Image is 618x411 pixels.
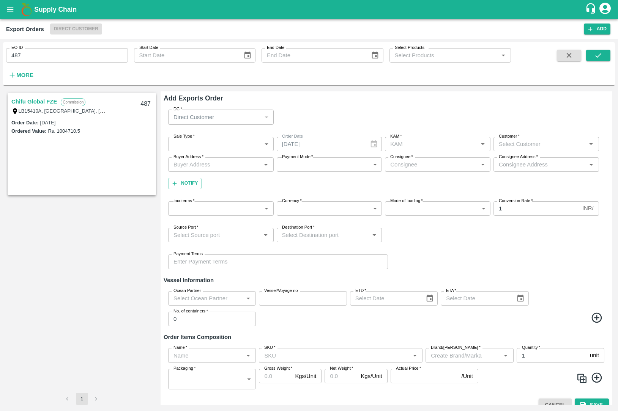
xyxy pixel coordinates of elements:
label: Mode of loading [390,198,423,204]
label: SKU [264,345,275,351]
label: No. of containers [173,308,208,314]
input: 0.0 [517,348,587,362]
input: Enter EO ID [6,48,128,63]
strong: Order Items Composition [164,334,231,340]
label: Rs. 1004710.5 [48,128,80,134]
label: KAM [390,133,402,140]
label: Quantity [522,345,540,351]
button: Open [410,350,420,360]
label: Currency [282,198,302,204]
nav: pagination navigation [60,393,104,405]
label: Start Date [139,45,158,51]
b: Add Exports Order [164,94,223,102]
img: logo [19,2,34,17]
div: 487 [136,95,155,113]
label: Select Products [395,45,424,51]
p: Commission [61,98,85,106]
button: Open [261,160,271,169]
input: 0.0 [259,369,292,383]
button: Choose date [240,48,255,63]
button: open drawer [2,1,19,18]
input: Create Brand/Marka [428,350,489,360]
button: page 1 [76,393,88,405]
label: Source Port [173,224,198,231]
input: Select Source port [170,230,259,240]
label: Brand/[PERSON_NAME] [431,345,481,351]
b: Supply Chain [34,6,77,13]
label: Payment Mode [282,154,313,160]
a: Supply Chain [34,4,585,15]
a: Chifu Global FZE [11,97,57,107]
input: Name [170,350,241,360]
label: [DATE] [40,120,56,125]
label: Buyer Address [173,154,203,160]
button: Choose date [368,48,382,63]
label: Net Weight [330,366,353,372]
label: Sale Type [173,133,195,140]
input: Enter [168,312,256,326]
button: Choose date [423,291,437,306]
input: End Date [262,48,365,63]
label: Ordered Value: [11,128,46,134]
input: Consignee Address [496,160,584,169]
div: Export Orders [6,24,44,34]
input: Select Date [441,291,510,306]
input: Enter Payment Terms [168,254,388,269]
input: Start Date [134,48,237,63]
input: Buyer Address [170,160,259,169]
input: Select Ocean Partner [170,293,241,303]
input: SKU [261,350,408,360]
label: Incoterms [173,198,194,204]
p: unit [590,351,599,359]
label: Customer [499,133,520,140]
label: Name [173,345,187,351]
button: Open [478,160,488,169]
label: ETA [446,288,456,294]
label: Consignee [390,154,413,160]
p: /Unit [461,372,473,380]
label: Order Date [282,133,303,140]
label: Ocean Partner [173,288,201,294]
input: 0.0 [325,369,358,383]
div: customer-support [585,3,598,16]
button: Open [261,230,271,240]
input: KAM [387,139,476,149]
label: DC [173,106,182,112]
label: Actual Price [396,366,421,372]
label: LB15410A, [GEOGRAPHIC_DATA], [GEOGRAPHIC_DATA], [GEOGRAPHIC_DATA], [GEOGRAPHIC_DATA] [19,108,258,114]
label: Vessel/Voyage no [264,288,298,294]
button: Open [369,230,379,240]
label: EO ID [11,45,23,51]
button: Notify [168,178,202,189]
button: Open [501,350,511,360]
p: Direct Customer [173,113,214,121]
button: More [6,69,35,82]
input: Consignee [387,160,476,169]
label: Payment Terms [173,251,203,257]
button: Add [584,24,610,35]
input: Select Date [350,291,419,306]
label: Gross Weight [264,366,292,372]
label: Consignee Address [499,154,538,160]
label: Packaging [173,366,196,372]
strong: Vessel Information [164,277,214,283]
label: End Date [267,45,284,51]
p: Kgs/Unit [361,372,382,380]
button: Open [586,160,596,169]
input: Select Destination port [279,230,367,240]
div: account of current user [598,2,612,17]
button: Choose date [513,291,528,306]
button: Open [498,50,508,60]
label: Order Date : [11,120,39,125]
input: Select Products [392,50,497,60]
button: Open [243,350,253,360]
label: Destination Port [282,224,315,231]
img: CloneIcon [576,373,588,384]
input: Select Date [277,137,364,151]
label: ETD [355,288,366,294]
label: Conversion Rate [499,198,533,204]
p: Kgs/Unit [295,372,316,380]
button: Open [478,139,488,149]
input: Select Customer [496,139,584,149]
strong: More [16,72,33,78]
